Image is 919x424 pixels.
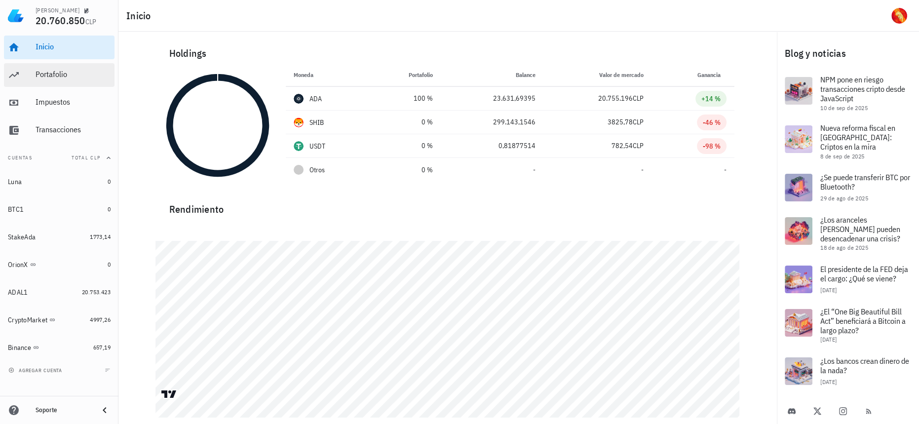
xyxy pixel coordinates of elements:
[8,261,28,269] div: OrionX
[701,94,721,104] div: +14 %
[820,378,837,385] span: [DATE]
[370,63,441,87] th: Portafolio
[703,141,721,151] div: -98 %
[378,165,433,175] div: 0 %
[90,233,111,240] span: 1773,14
[36,125,111,134] div: Transacciones
[8,205,24,214] div: BTC1
[820,307,906,335] span: ¿El “One Big Beautiful Bill Act” beneficiará a Bitcoin a largo plazo?
[294,94,304,104] div: ADA-icon
[820,215,900,243] span: ¿Los aranceles [PERSON_NAME] pueden desencadenar una crisis?
[820,123,895,152] span: Nueva reforma fiscal en [GEOGRAPHIC_DATA]: Criptos en la mira
[309,141,326,151] div: USDT
[309,165,325,175] span: Otros
[4,118,115,142] a: Transacciones
[777,69,919,117] a: NPM pone en riesgo transacciones cripto desde JavaScript 10 de sep de 2025
[697,71,727,78] span: Ganancia
[703,117,721,127] div: -46 %
[449,117,536,127] div: 299.143,1546
[8,288,28,297] div: ADAL1
[777,38,919,69] div: Blog y noticias
[4,197,115,221] a: BTC1 0
[309,117,324,127] div: SHIB
[533,165,536,174] span: -
[108,261,111,268] span: 0
[820,286,837,294] span: [DATE]
[820,172,910,192] span: ¿Se puede transferir BTC por Bluetooth?
[4,36,115,59] a: Inicio
[294,117,304,127] div: SHIB-icon
[4,336,115,359] a: Binance 657,19
[543,63,651,87] th: Valor de mercado
[820,75,905,103] span: NPM pone en riesgo transacciones cripto desde JavaScript
[4,253,115,276] a: OrionX 0
[161,193,734,217] div: Rendimiento
[612,141,633,150] span: 782,54
[161,38,734,69] div: Holdings
[85,17,97,26] span: CLP
[294,141,304,151] div: USDT-icon
[633,117,644,126] span: CLP
[4,170,115,193] a: Luna 0
[36,14,85,27] span: 20.760.850
[36,42,111,51] div: Inicio
[72,154,101,161] span: Total CLP
[777,301,919,349] a: ¿El “One Big Beautiful Bill Act” beneficiará a Bitcoin a largo plazo? [DATE]
[777,166,919,209] a: ¿Se puede transferir BTC por Bluetooth? 29 de ago de 2025
[4,308,115,332] a: CryptoMarket 4997,26
[777,349,919,393] a: ¿Los bancos crean dinero de la nada? [DATE]
[108,178,111,185] span: 0
[4,225,115,249] a: StakeAda 1773,14
[608,117,633,126] span: 3825,78
[820,356,909,375] span: ¿Los bancos crean dinero de la nada?
[82,288,111,296] span: 20.753.423
[820,194,868,202] span: 29 de ago de 2025
[777,258,919,301] a: El presidente de la FED deja el cargo: ¿Qué se viene? [DATE]
[820,104,868,112] span: 10 de sep de 2025
[4,280,115,304] a: ADAL1 20.753.423
[36,97,111,107] div: Impuestos
[598,94,633,103] span: 20.755.196
[160,389,178,399] a: Charting by TradingView
[449,93,536,104] div: 23.631,69395
[641,165,644,174] span: -
[4,146,115,170] button: CuentasTotal CLP
[36,406,91,414] div: Soporte
[820,153,864,160] span: 8 de sep de 2025
[378,141,433,151] div: 0 %
[449,141,536,151] div: 0,81877514
[820,244,868,251] span: 18 de ago de 2025
[441,63,543,87] th: Balance
[777,209,919,258] a: ¿Los aranceles [PERSON_NAME] pueden desencadenar una crisis? 18 de ago de 2025
[633,94,644,103] span: CLP
[820,336,837,343] span: [DATE]
[8,344,31,352] div: Binance
[93,344,111,351] span: 657,19
[10,367,62,374] span: agregar cuenta
[309,94,322,104] div: ADA
[633,141,644,150] span: CLP
[8,233,36,241] div: StakeAda
[108,205,111,213] span: 0
[36,70,111,79] div: Portafolio
[724,165,727,174] span: -
[378,117,433,127] div: 0 %
[378,93,433,104] div: 100 %
[126,8,155,24] h1: Inicio
[6,365,67,375] button: agregar cuenta
[4,91,115,115] a: Impuestos
[8,8,24,24] img: LedgiFi
[820,264,908,283] span: El presidente de la FED deja el cargo: ¿Qué se viene?
[286,63,370,87] th: Moneda
[777,117,919,166] a: Nueva reforma fiscal en [GEOGRAPHIC_DATA]: Criptos en la mira 8 de sep de 2025
[8,316,47,324] div: CryptoMarket
[90,316,111,323] span: 4997,26
[4,63,115,87] a: Portafolio
[36,6,79,14] div: [PERSON_NAME]
[891,8,907,24] div: avatar
[8,178,22,186] div: Luna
